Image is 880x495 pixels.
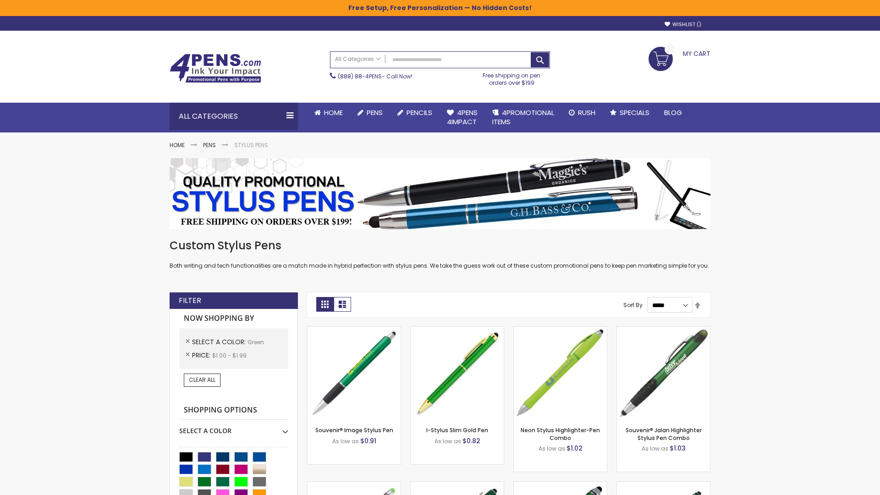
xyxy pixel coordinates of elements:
[234,141,268,149] strong: Stylus Pens
[390,103,440,123] a: Pencils
[247,338,264,346] span: Green
[350,103,390,123] a: Pens
[566,444,583,453] span: $1.02
[332,437,359,445] span: As low as
[539,445,565,452] span: As low as
[623,301,643,309] label: Sort By
[315,426,393,434] a: Souvenir® Image Stylus Pen
[411,481,504,489] a: Custom Soft Touch® Metal Pens with Stylus-Green
[617,327,710,420] img: Souvenir® Jalan Highlighter Stylus Pen Combo-Green
[578,108,595,117] span: Rush
[473,68,550,87] div: Free shipping on pen orders over $199
[521,426,600,441] a: Neon Stylus Highlighter-Pen Combo
[170,158,710,229] img: Stylus Pens
[189,376,215,384] span: Clear All
[308,481,401,489] a: Islander Softy Gel with Stylus - ColorJet Imprint-Green
[492,108,554,126] span: 4PROMOTIONAL ITEMS
[561,103,603,123] a: Rush
[307,103,350,123] a: Home
[603,103,657,123] a: Specials
[179,420,288,435] div: Select A Color
[170,238,710,270] div: Both writing and tech functionalities are a match made in hybrid perfection with stylus pens. We ...
[670,444,686,453] span: $1.03
[407,108,432,117] span: Pencils
[411,327,504,420] img: I-Stylus Slim Gold-Green
[330,52,385,67] a: All Categories
[335,55,381,63] span: All Categories
[324,108,343,117] span: Home
[620,108,649,117] span: Specials
[212,352,247,359] span: $1.00 - $1.99
[170,103,298,130] div: All Categories
[179,309,288,328] strong: Now Shopping by
[367,108,383,117] span: Pens
[192,337,247,346] span: Select A Color
[426,426,488,434] a: I-Stylus Slim Gold Pen
[170,54,261,83] img: 4Pens Custom Pens and Promotional Products
[316,297,334,312] strong: Grid
[514,481,607,489] a: Kyra Pen with Stylus and Flashlight-Green
[447,108,478,126] span: 4Pens 4impact
[170,238,710,253] h1: Custom Stylus Pens
[485,103,561,132] a: 4PROMOTIONALITEMS
[203,141,216,149] a: Pens
[179,296,201,306] strong: Filter
[338,72,412,80] span: - Call Now!
[360,436,376,445] span: $0.91
[434,437,461,445] span: As low as
[192,351,212,360] span: Price
[170,141,185,149] a: Home
[514,327,607,420] img: Neon Stylus Highlighter-Pen Combo-Green
[462,436,480,445] span: $0.82
[642,445,668,452] span: As low as
[179,401,288,420] strong: Shopping Options
[514,326,607,334] a: Neon Stylus Highlighter-Pen Combo-Green
[308,326,401,334] a: Souvenir® Image Stylus Pen-Green
[338,72,382,80] a: (888) 88-4PENS
[411,326,504,334] a: I-Stylus Slim Gold-Green
[308,327,401,420] img: Souvenir® Image Stylus Pen-Green
[617,326,710,334] a: Souvenir® Jalan Highlighter Stylus Pen Combo-Green
[665,21,701,28] a: Wishlist
[617,481,710,489] a: Colter Stylus Twist Metal Pen-Green
[184,374,220,386] a: Clear All
[664,108,682,117] span: Blog
[657,103,689,123] a: Blog
[440,103,485,132] a: 4Pens4impact
[626,426,702,441] a: Souvenir® Jalan Highlighter Stylus Pen Combo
